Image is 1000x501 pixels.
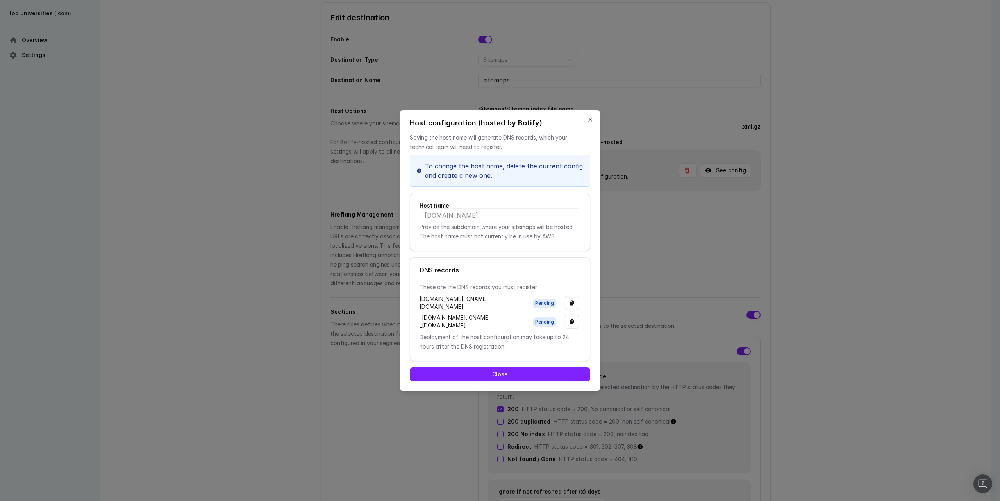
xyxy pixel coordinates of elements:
[533,299,556,308] span: Pending
[420,267,580,273] div: DNS records
[410,155,590,187] div: To change the host name, delete the current config and create a new one.
[420,314,524,329] div: _[DOMAIN_NAME]. CNAME _[DOMAIN_NAME].
[420,283,580,292] p: These are the DNS records you must register.
[533,317,556,327] span: Pending
[420,222,580,241] p: Provide the subdomain where your sitemaps will be hosted. The host name must not currently be in ...
[410,133,590,152] p: Saving the host name will generate DNS records, which your technical team will need to register.
[410,120,590,127] div: Host configuration (hosted by Botify)
[420,203,580,208] label: Host name
[420,295,524,311] div: [DOMAIN_NAME]. CNAME [DOMAIN_NAME].
[410,367,590,381] button: Close
[420,333,580,351] p: Deployment of the host configuration may take up to 24 hours after the DNS registration.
